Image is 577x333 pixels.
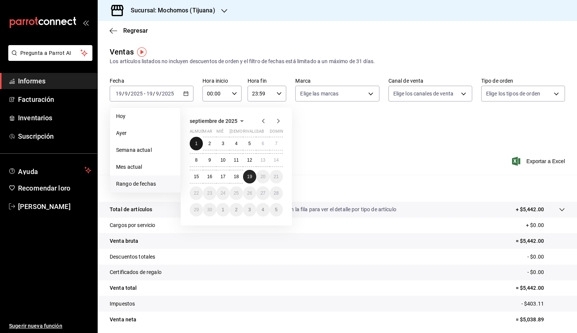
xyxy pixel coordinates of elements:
[274,157,279,163] font: 14
[270,186,283,200] button: 28 de septiembre de 2025
[207,174,212,179] abbr: 16 de septiembre de 2025
[190,129,212,134] font: almuerzo
[243,186,256,200] button: 26 de septiembre de 2025
[130,91,143,97] input: ----
[5,54,92,62] a: Pregunta a Parrot AI
[195,157,198,163] font: 8
[221,191,225,196] abbr: 24 de septiembre de 2025
[194,191,199,196] abbr: 22 de septiembre de 2025
[83,20,89,26] button: abrir_cajón_menú
[270,129,288,137] abbr: domingo
[122,91,124,97] font: /
[18,132,54,140] font: Suscripción
[527,269,544,275] font: - $0.00
[18,95,54,103] font: Facturación
[274,174,279,179] abbr: 21 de septiembre de 2025
[203,137,216,150] button: 2 de septiembre de 2025
[243,203,256,216] button: 3 de octubre de 2025
[230,137,243,150] button: 4 de septiembre de 2025
[110,301,135,307] font: Impuestos
[110,269,162,275] font: Certificados de regalo
[243,137,256,150] button: 5 de septiembre de 2025
[208,157,211,163] font: 9
[243,170,256,183] button: 19 de septiembre de 2025
[116,130,127,136] font: Ayer
[388,78,424,84] font: Canal de venta
[190,203,203,216] button: 29 de septiembre de 2025
[270,137,283,150] button: 7 de septiembre de 2025
[234,191,239,196] abbr: 25 de septiembre de 2025
[260,157,265,163] abbr: 13 de septiembre de 2025
[274,191,279,196] font: 28
[248,207,251,212] abbr: 3 de octubre de 2025
[110,58,375,64] font: Los artículos listados no incluyen descuentos de orden y el filtro de fechas está limitado a un m...
[256,153,269,167] button: 13 de septiembre de 2025
[9,323,62,329] font: Sugerir nueva función
[260,191,265,196] abbr: 27 de septiembre de 2025
[235,207,238,212] font: 2
[216,153,230,167] button: 10 de septiembre de 2025
[248,78,267,84] font: Hora fin
[270,203,283,216] button: 5 de octubre de 2025
[116,164,142,170] font: Mes actual
[234,174,239,179] font: 18
[203,153,216,167] button: 9 de septiembre de 2025
[260,157,265,163] font: 13
[153,91,155,97] font: /
[247,157,252,163] font: 12
[274,157,279,163] abbr: 14 de septiembre de 2025
[190,118,237,124] font: septiembre de 2025
[203,203,216,216] button: 30 de septiembre de 2025
[208,141,211,146] abbr: 2 de septiembre de 2025
[248,141,251,146] abbr: 5 de septiembre de 2025
[516,206,544,212] font: + $5,442.00
[137,47,147,57] button: Marcador de información sobre herramientas
[261,207,264,212] abbr: 4 de octubre de 2025
[8,45,92,61] button: Pregunta a Parrot AI
[230,186,243,200] button: 25 de septiembre de 2025
[222,207,224,212] abbr: 1 de octubre de 2025
[194,207,199,212] abbr: 29 de septiembre de 2025
[274,191,279,196] abbr: 28 de septiembre de 2025
[116,113,125,119] font: Hoy
[235,207,238,212] abbr: 2 de octubre de 2025
[261,141,264,146] font: 6
[300,91,338,97] font: Elige las marcas
[270,153,283,167] button: 14 de septiembre de 2025
[110,206,152,212] font: Total de artículos
[203,129,212,137] abbr: martes
[194,191,199,196] font: 22
[248,207,251,212] font: 3
[234,157,239,163] font: 11
[393,91,453,97] font: Elige los canales de venta
[516,285,544,291] font: = $5,442.00
[274,174,279,179] font: 21
[248,141,251,146] font: 5
[221,174,225,179] abbr: 17 de septiembre de 2025
[18,168,38,176] font: Ayuda
[256,170,269,183] button: 20 de septiembre de 2025
[526,158,565,164] font: Exportar a Excel
[208,141,211,146] font: 2
[20,50,71,56] font: Pregunta a Parrot AI
[190,153,203,167] button: 8 de septiembre de 2025
[18,77,45,85] font: Informes
[247,174,252,179] font: 19
[110,27,148,34] button: Regresar
[203,170,216,183] button: 16 de septiembre de 2025
[516,316,544,322] font: = $5,038.89
[207,207,212,212] abbr: 30 de septiembre de 2025
[526,222,544,228] font: + $0.00
[146,91,153,97] input: --
[256,129,264,137] abbr: sábado
[18,114,52,122] font: Inventarios
[261,141,264,146] abbr: 6 de septiembre de 2025
[208,157,211,163] abbr: 9 de septiembre de 2025
[260,174,265,179] abbr: 20 de septiembre de 2025
[527,254,544,260] font: - $0.00
[247,157,252,163] abbr: 12 de septiembre de 2025
[195,141,198,146] abbr: 1 de septiembre de 2025
[190,117,246,126] button: septiembre de 2025
[221,191,225,196] font: 24
[230,203,243,216] button: 2 de octubre de 2025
